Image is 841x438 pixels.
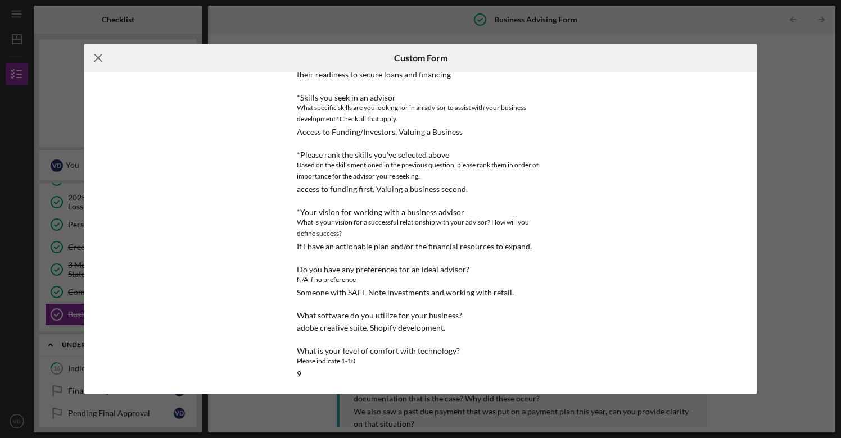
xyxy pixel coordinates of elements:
div: N/A if no preference [297,274,544,285]
div: *Please rank the skills you've selected above [297,150,544,159]
div: 9 [297,369,301,378]
div: What is your vision for a successful relationship with your advisor? How will you define success? [297,217,544,239]
div: If I have an actionable plan and/or the financial resources to expand. [297,242,532,251]
div: Someone with SAFE Note investments and working with retail. [297,288,514,297]
div: *Skills you seek in an advisor [297,93,544,102]
div: access to funding first. Valuing a business second. [297,185,468,194]
div: Do you have any preferences for an ideal advisor? [297,265,544,274]
div: *Your vision for working with a business advisor [297,208,544,217]
div: What software do you utilize for your business? [297,311,544,320]
div: Access to Funding/Investors, Valuing a Business [297,127,463,136]
div: Please indicate 1-10 [297,355,544,367]
h6: Custom Form [394,53,447,63]
div: What specific skills are you looking for in an advisor to assist with your business development? ... [297,102,544,125]
div: What is your level of comfort with technology? [297,346,544,355]
div: adobe creative suite. Shopify development. [297,323,445,332]
div: Based on the skills mentioned in the previous question, please rank them in order of importance f... [297,159,544,182]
